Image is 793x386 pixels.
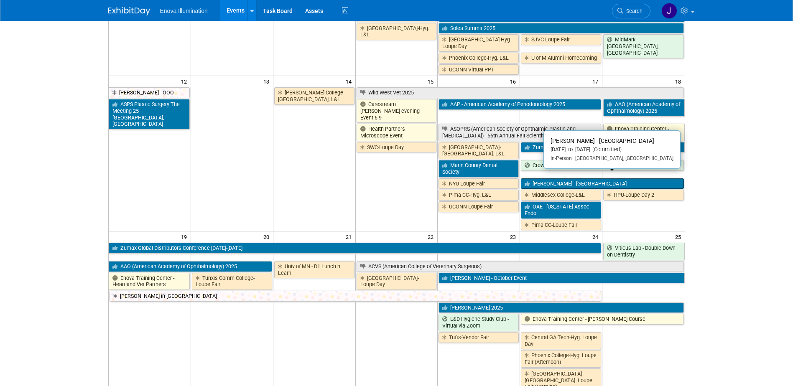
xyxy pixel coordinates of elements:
[263,76,273,86] span: 13
[439,34,519,51] a: [GEOGRAPHIC_DATA]-Hyg Loupe Day
[521,201,601,218] a: OAE - [US_STATE] Assoc Endo
[439,201,519,212] a: UCONN-Loupe Fair
[274,261,354,278] a: Univ of MN - D1 Lunch n Learn
[109,243,602,254] a: Zumax Global Distributors Conference [DATE]-[DATE]
[521,190,601,201] a: Middlesex College-L&L
[439,23,683,34] a: Solea Summit 2025
[439,190,519,201] a: Pima CC-Hyg. L&L
[109,87,190,98] a: [PERSON_NAME] - OOO
[603,99,684,116] a: AAO (American Academy of Ophthalmology) 2025
[509,76,520,86] span: 16
[180,76,191,86] span: 12
[109,261,272,272] a: AAO (American Academy of Ophthalmology) 2025
[674,76,685,86] span: 18
[521,332,601,349] a: Central GA Tech-Hyg. Loupe Day
[439,160,519,177] a: Marin County Dental Society
[603,34,683,58] a: MidMark - [GEOGRAPHIC_DATA], [GEOGRAPHIC_DATA]
[109,273,190,290] a: Enova Training Center - Heartland Vet Partners
[592,231,602,242] span: 24
[521,34,601,45] a: SJVC-Loupe Fair
[357,261,684,272] a: ACVS (American College of Veterinary Surgeons)
[439,178,519,189] a: NYU-Loupe Fair
[357,124,437,141] a: Health Partners Microscope Event
[551,155,572,161] span: In-Person
[345,231,355,242] span: 21
[603,124,684,141] a: Enova Training Center - Heartland Vet Partners
[521,220,601,231] a: Pima CC-Loupe Fair
[357,142,437,153] a: SWC-Loupe Day
[439,124,601,141] a: ASOPRS (American Society of Ophthalmic Plastic and [MEDICAL_DATA]) - 56th Annual Fall Scientific ...
[439,64,519,75] a: UCONN-Virtual PPT
[357,273,437,290] a: [GEOGRAPHIC_DATA]-Loupe Day
[521,350,601,367] a: Phoenix College-Hyg. Loupe Fair (Afternoon)
[439,142,519,159] a: [GEOGRAPHIC_DATA]-[GEOGRAPHIC_DATA]. L&L
[180,231,191,242] span: 19
[160,8,208,14] span: Enova Illumination
[263,231,273,242] span: 20
[592,76,602,86] span: 17
[357,99,437,123] a: Carestream [PERSON_NAME] evening Event 6-9
[192,273,272,290] a: Tunxis Comm College-Loupe Fair
[551,146,673,153] div: [DATE] to [DATE]
[439,314,519,331] a: L&D Hygiene Study Club - Virtual via Zoom
[661,3,677,19] img: Janelle Tlusty
[603,190,683,201] a: HPU-Loupe Day 2
[590,146,622,152] span: (Committed)
[109,99,190,130] a: ASPS Plastic Surgery The Meeting 25 [GEOGRAPHIC_DATA], [GEOGRAPHIC_DATA]
[427,76,437,86] span: 15
[572,155,673,161] span: [GEOGRAPHIC_DATA], [GEOGRAPHIC_DATA]
[521,142,684,153] a: Zumax Global Distributors Conference [DATE]-[DATE]
[674,231,685,242] span: 25
[108,7,150,15] img: ExhibitDay
[427,231,437,242] span: 22
[612,4,650,18] a: Search
[439,332,519,343] a: Tufts-Vendor Fair
[439,273,684,284] a: [PERSON_NAME] - October Event
[357,23,437,40] a: [GEOGRAPHIC_DATA]-Hyg. L&L
[110,291,602,302] a: [PERSON_NAME] in [GEOGRAPHIC_DATA]
[439,99,601,110] a: AAP - American Academy of Periodontology 2025
[603,243,684,260] a: Viticus Lab - Double Down on Dentistry
[345,76,355,86] span: 14
[521,178,683,189] a: [PERSON_NAME] - [GEOGRAPHIC_DATA]
[521,160,683,171] a: Crown - [PERSON_NAME]
[521,314,683,325] a: Enova Training Center - [PERSON_NAME] Course
[439,53,519,63] a: Phoenix College-Hyg. L&L
[551,137,654,144] span: [PERSON_NAME] - [GEOGRAPHIC_DATA]
[439,302,683,313] a: [PERSON_NAME] 2025
[509,231,520,242] span: 23
[357,87,684,98] a: Wild West Vet 2025
[274,87,354,104] a: [PERSON_NAME] College-[GEOGRAPHIC_DATA]. L&L
[521,53,601,63] a: U of M Alumni Homecoming
[623,8,643,14] span: Search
